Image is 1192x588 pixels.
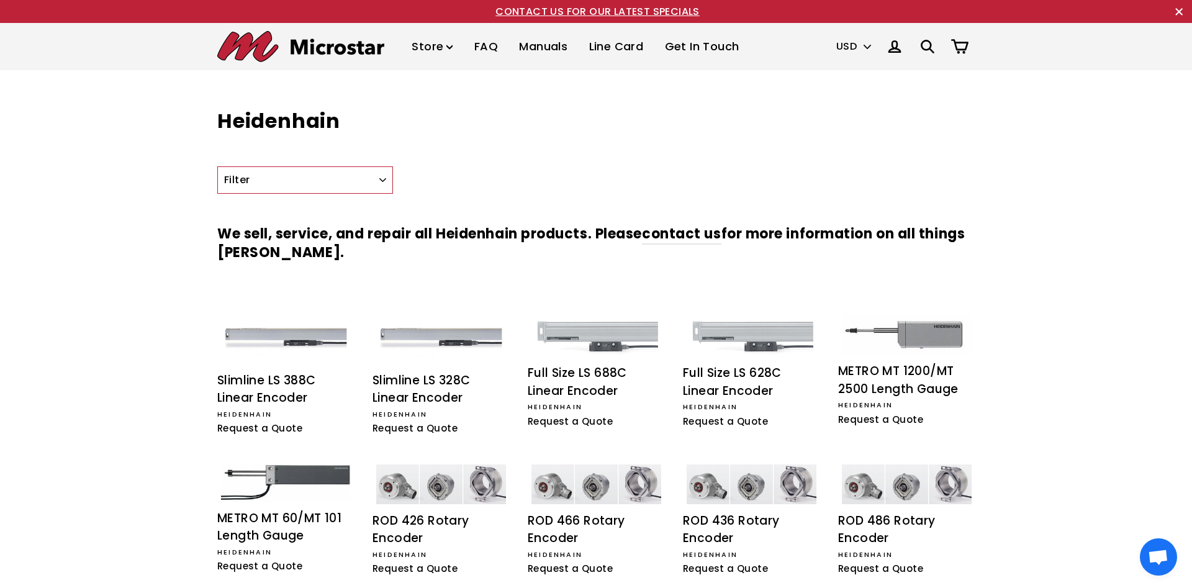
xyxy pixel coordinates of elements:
[788,470,829,489] span: Quick view
[372,550,509,561] div: Heidenhain
[838,314,975,430] a: METRO MT 1200/MT 2500 Length Gauge METRO MT 1200/MT 2500 Length Gauge Heidenhain Request a Quote
[465,29,507,65] a: FAQ
[372,422,458,435] span: Request a Quote
[944,320,984,340] span: Quick view
[531,464,661,504] img: ROD 466 Rotary Encoder
[633,320,674,340] span: Quick view
[656,29,749,65] a: Get In Touch
[478,320,518,340] span: Quick view
[221,314,351,363] img: Slimline LS 388C Linear Encoder
[478,470,518,489] span: Quick view
[372,409,509,420] div: Heidenhain
[842,314,972,354] img: METRO MT 1200/MT 2500 Length Gauge
[217,409,354,420] div: Heidenhain
[531,314,661,356] img: Full Size LS 688C Linear Encoder
[402,29,462,65] a: Store
[217,206,975,282] h3: We sell, service, and repair all Heidenhain products. Please for more information on all things [...
[528,415,613,428] span: Request a Quote
[687,314,816,356] img: Full Size LS 628C Linear Encoder
[528,364,664,400] div: Full Size LS 688C Linear Encoder
[372,512,509,548] div: ROD 426 Rotary Encoder
[838,363,975,398] div: METRO MT 1200/MT 2500 Length Gauge
[323,470,363,489] span: Quick view
[687,464,816,504] img: ROD 436 Rotary Encoder
[528,464,664,580] a: ROD 466 Rotary Encoder ROD 466 Rotary Encoder Heidenhain Request a Quote
[580,29,653,65] a: Line Card
[683,314,819,432] a: Full Size LS 628C Linear Encoder Full Size LS 628C Linear Encoder Heidenhain Request a Quote
[528,314,664,432] a: Full Size LS 688C Linear Encoder Full Size LS 688C Linear Encoder Heidenhain Request a Quote
[528,562,613,575] span: Request a Quote
[842,464,972,504] img: ROD 486 Rotary Encoder
[944,470,984,489] span: Quick view
[323,320,363,340] span: Quick view
[528,550,664,561] div: Heidenhain
[402,29,748,65] ul: Primary
[838,413,923,426] span: Request a Quote
[838,400,975,411] div: Heidenhain
[495,4,700,19] a: CONTACT US FOR OUR LATEST SPECIALS
[372,562,458,575] span: Request a Quote
[217,510,354,545] div: METRO MT 60/MT 101 Length Gauge
[633,470,674,489] span: Quick view
[217,464,354,577] a: METRO MT 60/MT 101 Length Gauge METRO MT 60/MT 101 Length Gauge Heidenhain Request a Quote
[642,224,721,245] a: contact us
[376,464,506,504] img: ROD 426 Rotary Encoder
[217,372,354,407] div: Slimline LS 388C Linear Encoder
[683,512,819,548] div: ROD 436 Rotary Encoder
[217,107,975,135] h1: Heidenhain
[372,372,509,407] div: Slimline LS 328C Linear Encoder
[217,422,302,435] span: Request a Quote
[838,550,975,561] div: Heidenhain
[221,464,351,502] img: METRO MT 60/MT 101 Length Gauge
[217,314,354,440] a: Slimline LS 388C Linear Encoder Slimline LS 388C Linear Encoder Heidenhain Request a Quote
[372,314,509,440] a: Slimline LS 328C Linear Encoder Slimline LS 328C Linear Encoder Heidenhain Request a Quote
[528,402,664,413] div: Heidenhain
[510,29,577,65] a: Manuals
[376,314,506,363] img: Slimline LS 328C Linear Encoder
[683,550,819,561] div: Heidenhain
[217,559,302,572] span: Request a Quote
[217,31,384,62] img: Microstar Electronics
[838,512,975,548] div: ROD 486 Rotary Encoder
[217,547,354,558] div: Heidenhain
[1140,538,1177,576] a: Chat megnyitása
[788,320,829,340] span: Quick view
[683,415,768,428] span: Request a Quote
[683,562,768,575] span: Request a Quote
[372,464,509,580] a: ROD 426 Rotary Encoder ROD 426 Rotary Encoder Heidenhain Request a Quote
[528,512,664,548] div: ROD 466 Rotary Encoder
[683,402,819,413] div: Heidenhain
[683,364,819,400] div: Full Size LS 628C Linear Encoder
[838,562,923,575] span: Request a Quote
[683,464,819,580] a: ROD 436 Rotary Encoder ROD 436 Rotary Encoder Heidenhain Request a Quote
[838,464,975,580] a: ROD 486 Rotary Encoder ROD 486 Rotary Encoder Heidenhain Request a Quote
